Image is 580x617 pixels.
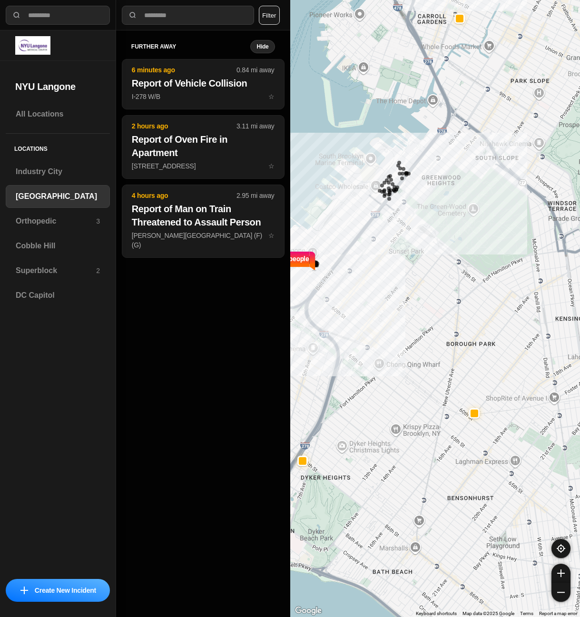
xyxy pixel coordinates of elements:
[268,93,275,100] span: star
[6,134,110,160] h5: Locations
[236,65,274,75] p: 0.84 mi away
[128,10,138,20] img: search
[539,611,577,616] a: Report a map error
[557,569,565,577] img: zoom-in
[557,544,565,553] img: recenter
[12,10,21,20] img: search
[132,65,236,75] p: 6 minutes ago
[416,610,457,617] button: Keyboard shortcuts
[6,259,110,282] a: Superblock2
[132,121,236,131] p: 2 hours ago
[557,588,565,596] img: zoom-out
[122,115,285,179] button: 2 hours ago3.11 mi awayReport of Oven Fire in Apartment[STREET_ADDRESS]star
[293,605,324,617] a: Open this area in Google Maps (opens a new window)
[6,284,110,307] a: DC Capitol
[551,564,570,583] button: zoom-in
[278,254,309,274] p: 421 people
[6,210,110,233] a: Orthopedic3
[16,166,100,177] h3: Industry City
[96,266,100,275] p: 2
[122,92,285,100] a: 6 minutes ago0.84 mi awayReport of Vehicle CollisionI-278 W/Bstar
[122,162,285,170] a: 2 hours ago3.11 mi awayReport of Oven Fire in Apartment[STREET_ADDRESS]star
[35,586,96,595] p: Create New Incident
[268,232,275,239] span: star
[462,611,514,616] span: Map data ©2025 Google
[236,191,274,200] p: 2.95 mi away
[15,80,100,93] h2: NYU Langone
[132,92,275,101] p: I-278 W/B
[15,36,50,55] img: logo
[520,611,533,616] a: Terms (opens in new tab)
[131,43,251,50] h5: further away
[16,191,100,202] h3: [GEOGRAPHIC_DATA]
[16,265,96,276] h3: Superblock
[132,133,275,159] h2: Report of Oven Fire in Apartment
[132,191,236,200] p: 4 hours ago
[6,160,110,183] a: Industry City
[122,231,285,239] a: 4 hours ago2.95 mi awayReport of Man on Train Threatened to Assault Person[PERSON_NAME][GEOGRAPHI...
[6,185,110,208] a: [GEOGRAPHIC_DATA]
[6,235,110,257] a: Cobble Hill
[293,605,324,617] img: Google
[122,185,285,258] button: 4 hours ago2.95 mi awayReport of Man on Train Threatened to Assault Person[PERSON_NAME][GEOGRAPHI...
[132,231,275,250] p: [PERSON_NAME][GEOGRAPHIC_DATA] (F) (G)
[132,202,275,229] h2: Report of Man on Train Threatened to Assault Person
[259,6,280,25] button: Filter
[96,216,100,226] p: 3
[551,539,570,558] button: recenter
[6,103,110,126] a: All Locations
[132,161,275,171] p: [STREET_ADDRESS]
[132,77,275,90] h2: Report of Vehicle Collision
[20,587,28,594] img: icon
[309,250,316,271] img: notch
[16,215,96,227] h3: Orthopedic
[16,240,100,252] h3: Cobble Hill
[256,43,268,50] small: Hide
[16,108,100,120] h3: All Locations
[268,162,275,170] span: star
[16,290,100,301] h3: DC Capitol
[6,579,110,602] button: iconCreate New Incident
[551,583,570,602] button: zoom-out
[250,40,275,53] button: Hide
[236,121,274,131] p: 3.11 mi away
[122,59,285,109] button: 6 minutes ago0.84 mi awayReport of Vehicle CollisionI-278 W/Bstar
